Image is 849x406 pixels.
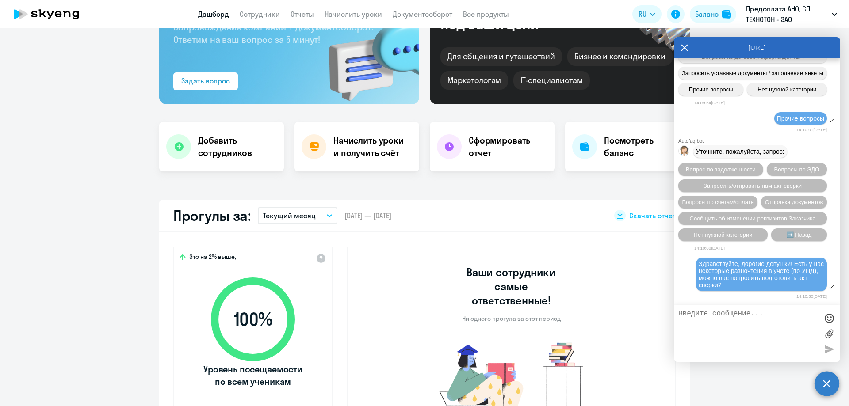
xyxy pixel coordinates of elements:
h4: Сформировать отчет [469,134,547,159]
div: Бизнес и командировки [567,47,673,66]
span: ➡️ Назад [787,231,812,238]
span: Нет нужной категории [757,86,816,93]
div: Задать вопрос [181,76,230,86]
span: Отправка документов [765,199,823,205]
span: Это на 2% выше, [189,253,236,263]
img: balance [722,10,731,19]
span: Прочие вопросы [689,86,733,93]
a: Дашборд [198,10,229,19]
button: Нет нужной категории [678,228,768,241]
button: Балансbalance [690,5,736,23]
h4: Посмотреть баланс [604,134,683,159]
span: Уровень посещаемости по всем ученикам [202,363,304,388]
button: Вопрос по задолженности [678,163,763,176]
span: Прочие вопросы [777,115,824,122]
time: 14:10:02[DATE] [694,246,725,250]
button: Предоплата АНО, СП ТЕХНОТОН - ЗАО [742,4,841,25]
span: 100 % [202,309,304,330]
button: Запросить/отправить нам акт сверки [678,179,827,192]
button: Задать вопрос [173,72,238,90]
button: Сообщить об изменении реквизитов Заказчика [678,212,827,225]
button: Отправка документов [761,196,827,209]
span: [DATE] — [DATE] [344,211,391,220]
time: 14:10:50[DATE] [796,294,827,299]
button: Вопросы по счетам/оплате [678,196,757,209]
div: Autofaq bot [678,138,840,144]
h3: Ваши сотрудники самые ответственные! [455,265,568,307]
time: 14:10:01[DATE] [796,127,827,132]
span: Вопрос по задолженности [686,166,756,173]
h4: Добавить сотрудников [198,134,277,159]
p: Предоплата АНО, СП ТЕХНОТОН - ЗАО [746,4,828,25]
div: Для общения и путешествий [440,47,562,66]
p: Текущий месяц [263,210,316,221]
span: Запросить/отправить нам акт сверки [704,182,802,189]
div: Маркетологам [440,71,508,90]
span: Запросить уставные документы / заполнение анкеты [682,70,823,76]
div: IT-специалистам [513,71,589,90]
img: bg-img [316,5,419,104]
span: RU [639,9,646,19]
button: Запросить уставные документы / заполнение анкеты [678,67,827,80]
span: Сообщить об изменении реквизитов Заказчика [690,215,816,222]
button: ➡️ Назад [771,228,827,241]
span: Вопросы по счетам/оплате [682,199,754,205]
a: Документооборот [393,10,452,19]
label: Лимит 10 файлов [822,327,836,340]
button: Вопросы по ЭДО [767,163,827,176]
span: Уточните, пожалуйста, запрос: [696,148,784,155]
a: Отчеты [291,10,314,19]
div: Курсы английского под ваши цели [440,1,592,31]
a: Начислить уроки [325,10,382,19]
button: Прочие вопросы [678,83,743,96]
time: 14:09:54[DATE] [694,100,725,105]
span: Здравствуйте, дорогие девушки! Есть у нас некоторые разночтения в учете (по УПД), можно вас попро... [699,260,826,288]
span: Скачать отчет [629,211,676,220]
div: Баланс [695,9,719,19]
button: Текущий месяц [258,207,337,224]
a: Сотрудники [240,10,280,19]
p: Ни одного прогула за этот период [462,315,561,323]
h4: Начислить уроки и получить счёт [333,134,410,159]
button: RU [632,5,662,23]
a: Все продукты [463,10,509,19]
button: Нет нужной категории [747,83,827,96]
span: Нет нужной категории [694,231,753,238]
img: bot avatar [679,146,690,159]
span: Вопросы по ЭДО [774,166,820,173]
h2: Прогулы за: [173,207,251,224]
